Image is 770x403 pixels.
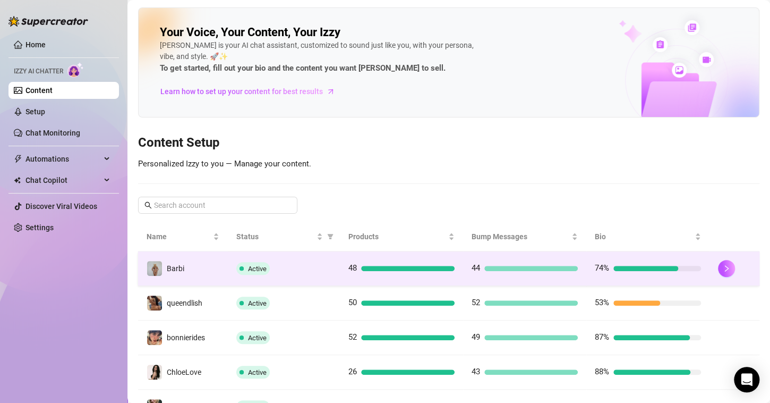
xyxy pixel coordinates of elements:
[248,265,267,273] span: Active
[25,223,54,232] a: Settings
[586,222,709,251] th: Bio
[594,9,759,117] img: ai-chatter-content-library-cLFOSyPT.png
[472,263,480,273] span: 44
[348,367,357,376] span: 26
[147,296,162,310] img: queendlish
[472,231,569,242] span: Bump Messages
[25,202,97,211] a: Discover Viral Videos
[595,298,609,307] span: 53%
[67,62,84,78] img: AI Chatter
[167,333,205,342] span: bonnierides
[154,199,283,211] input: Search account
[138,222,228,251] th: Name
[248,368,267,376] span: Active
[595,263,609,273] span: 74%
[248,334,267,342] span: Active
[160,83,343,100] a: Learn how to set up your content for best results
[25,150,101,167] span: Automations
[463,222,586,251] th: Bump Messages
[472,298,480,307] span: 52
[228,222,340,251] th: Status
[25,107,45,116] a: Setup
[595,367,609,376] span: 88%
[160,40,478,75] div: [PERSON_NAME] is your AI chat assistant, customized to sound just like you, with your persona, vi...
[248,299,267,307] span: Active
[595,231,692,242] span: Bio
[14,155,22,163] span: thunderbolt
[718,260,735,277] button: right
[160,86,323,97] span: Learn how to set up your content for best results
[327,233,333,240] span: filter
[325,229,336,245] span: filter
[340,222,463,251] th: Products
[25,40,46,49] a: Home
[25,86,53,95] a: Content
[236,231,314,242] span: Status
[167,299,202,307] span: queendlish
[167,368,201,376] span: ChloeLove
[472,332,480,342] span: 49
[595,332,609,342] span: 87%
[723,265,730,272] span: right
[147,330,162,345] img: bonnierides
[348,263,357,273] span: 48
[25,172,101,189] span: Chat Copilot
[14,66,63,77] span: Izzy AI Chatter
[160,63,446,73] strong: To get started, fill out your bio and the content you want [PERSON_NAME] to sell.
[14,177,21,184] img: Chat Copilot
[144,201,152,209] span: search
[160,25,340,40] h2: Your Voice, Your Content, Your Izzy
[348,332,357,342] span: 52
[472,367,480,376] span: 43
[138,159,311,169] span: Personalized Izzy to you — Manage your content.
[147,231,211,242] span: Name
[348,298,357,307] span: 50
[147,261,162,276] img: Barbi
[167,264,184,273] span: Barbi
[8,16,88,27] img: logo-BBDzfeDw.svg
[147,365,162,380] img: ChloeLove
[25,129,80,137] a: Chat Monitoring
[138,135,759,152] h3: Content Setup
[326,86,336,97] span: arrow-right
[734,367,759,392] div: Open Intercom Messenger
[348,231,446,242] span: Products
